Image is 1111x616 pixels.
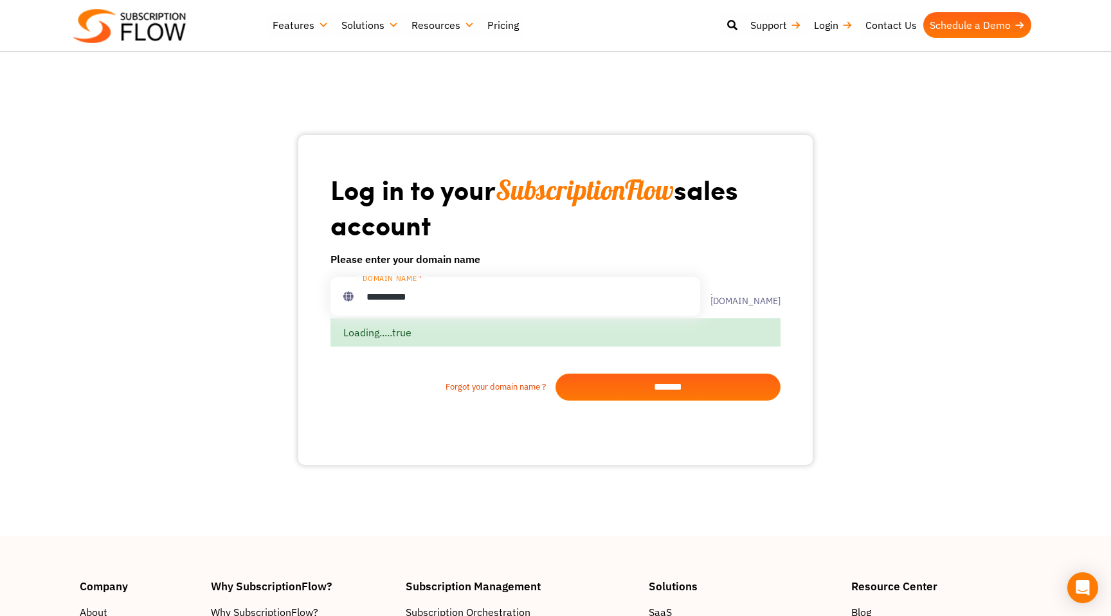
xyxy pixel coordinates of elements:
a: Schedule a Demo [923,12,1031,38]
a: Resources [405,12,481,38]
a: Login [808,12,859,38]
h4: Company [80,581,198,592]
h4: Solutions [649,581,838,592]
a: Contact Us [859,12,923,38]
a: Support [744,12,808,38]
h4: Why SubscriptionFlow? [211,581,393,592]
label: .[DOMAIN_NAME] [700,287,781,305]
span: SubscriptionFlow [496,173,674,207]
h1: Log in to your sales account [330,172,781,241]
a: Solutions [335,12,405,38]
a: Pricing [481,12,525,38]
a: Features [266,12,335,38]
h4: Resource Center [851,581,1031,592]
img: Subscriptionflow [73,9,186,43]
div: Open Intercom Messenger [1067,572,1098,603]
h6: Please enter your domain name [330,251,781,267]
a: Forgot your domain name ? [330,381,555,394]
div: Loading.....true [330,318,781,347]
h4: Subscription Management [406,581,636,592]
